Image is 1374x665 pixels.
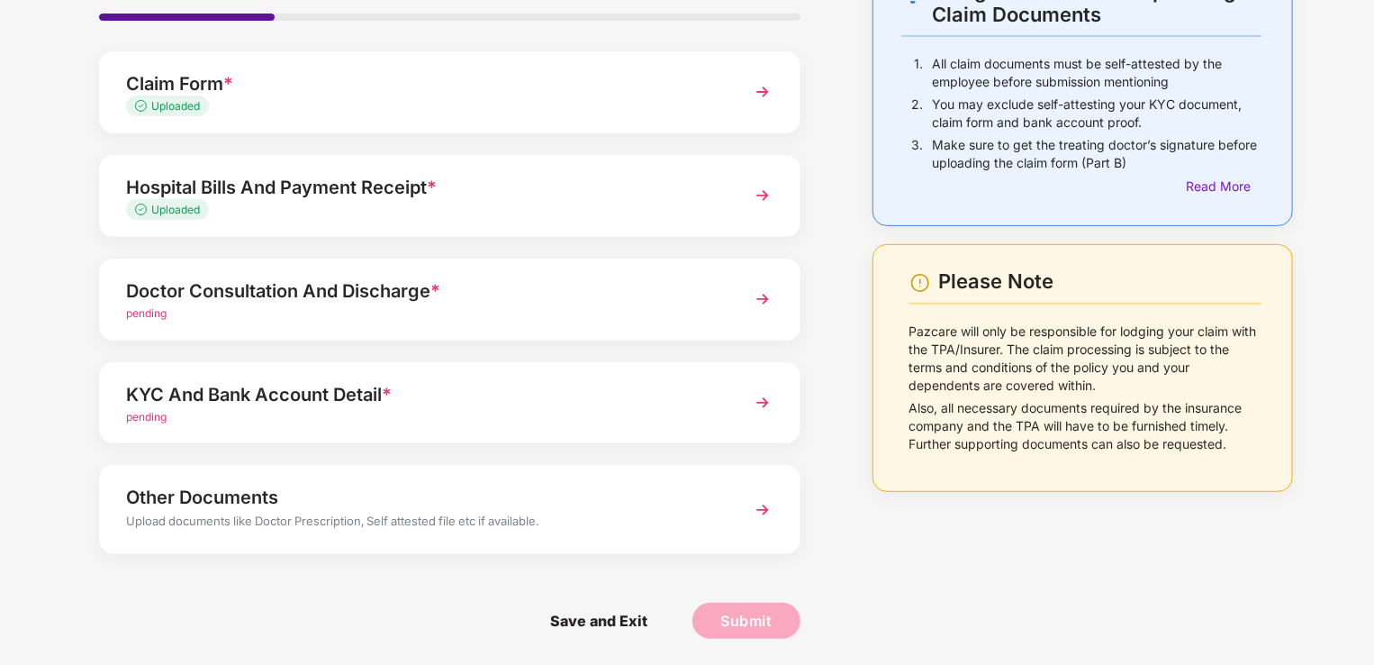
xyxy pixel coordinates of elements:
[911,96,923,132] p: 2.
[151,99,200,113] span: Uploaded
[746,283,779,315] img: svg+xml;base64,PHN2ZyBpZD0iTmV4dCIgeG1sbnM9Imh0dHA6Ly93d3cudzMub3JnLzIwMDAvc3ZnIiB3aWR0aD0iMzYiIG...
[126,306,167,320] span: pending
[909,272,931,294] img: svg+xml;base64,PHN2ZyBpZD0iV2FybmluZ18tXzI0eDI0IiBkYXRhLW5hbWU9Ildhcm5pbmcgLSAyNHgyNCIgeG1sbnM9Im...
[909,323,1261,395] p: Pazcare will only be responsible for lodging your claim with the TPA/Insurer. The claim processin...
[1187,177,1261,196] div: Read More
[746,387,779,419] img: svg+xml;base64,PHN2ZyBpZD0iTmV4dCIgeG1sbnM9Imh0dHA6Ly93d3cudzMub3JnLzIwMDAvc3ZnIiB3aWR0aD0iMzYiIG...
[911,136,923,172] p: 3.
[914,55,923,91] p: 1.
[692,603,800,639] button: Submit
[532,603,665,639] span: Save and Exit
[126,69,719,98] div: Claim Form
[126,277,719,305] div: Doctor Consultation And Discharge
[746,76,779,108] img: svg+xml;base64,PHN2ZyBpZD0iTmV4dCIgeG1sbnM9Imh0dHA6Ly93d3cudzMub3JnLzIwMDAvc3ZnIiB3aWR0aD0iMzYiIG...
[746,494,779,526] img: svg+xml;base64,PHN2ZyBpZD0iTmV4dCIgeG1sbnM9Imh0dHA6Ly93d3cudzMub3JnLzIwMDAvc3ZnIiB3aWR0aD0iMzYiIG...
[151,203,200,216] span: Uploaded
[909,399,1261,453] p: Also, all necessary documents required by the insurance company and the TPA will have to be furni...
[932,96,1261,132] p: You may exclude self-attesting your KYC document, claim form and bank account proof.
[126,380,719,409] div: KYC And Bank Account Detail
[126,173,719,202] div: Hospital Bills And Payment Receipt
[938,269,1261,294] div: Please Note
[932,136,1261,172] p: Make sure to get the treating doctor’s signature before uploading the claim form (Part B)
[746,179,779,212] img: svg+xml;base64,PHN2ZyBpZD0iTmV4dCIgeG1sbnM9Imh0dHA6Ly93d3cudzMub3JnLzIwMDAvc3ZnIiB3aWR0aD0iMzYiIG...
[126,483,719,512] div: Other Documents
[135,204,151,215] img: svg+xml;base64,PHN2ZyB4bWxucz0iaHR0cDovL3d3dy53My5vcmcvMjAwMC9zdmciIHdpZHRoPSIxMy4zMzMiIGhlaWdodD...
[126,410,167,424] span: pending
[126,512,719,535] div: Upload documents like Doctor Prescription, Self attested file etc if available.
[135,100,151,112] img: svg+xml;base64,PHN2ZyB4bWxucz0iaHR0cDovL3d3dy53My5vcmcvMjAwMC9zdmciIHdpZHRoPSIxMy4zMzMiIGhlaWdodD...
[932,55,1261,91] p: All claim documents must be self-attested by the employee before submission mentioning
